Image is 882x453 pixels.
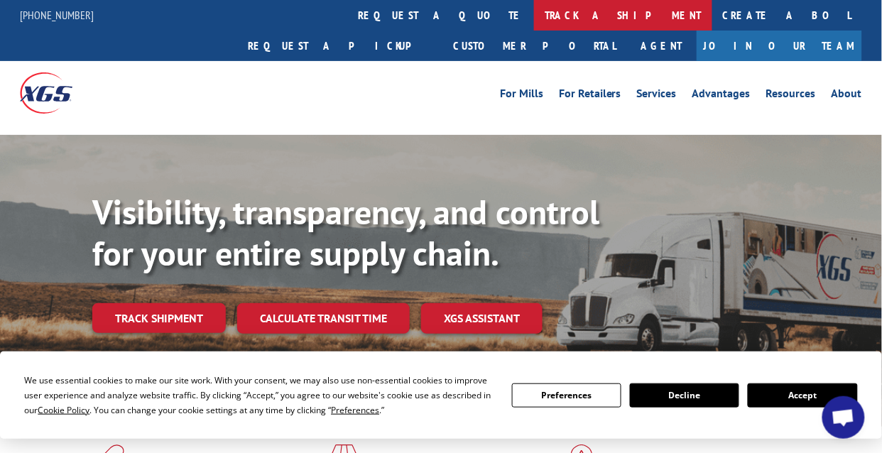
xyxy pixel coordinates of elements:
a: For Mills [500,88,543,104]
a: For Retailers [559,88,621,104]
span: Preferences [331,404,379,416]
a: Join Our Team [697,31,862,61]
button: Accept [748,383,857,408]
button: Preferences [512,383,621,408]
b: Visibility, transparency, and control for your entire supply chain. [92,190,599,275]
a: XGS ASSISTANT [421,303,543,334]
a: Advantages [692,88,751,104]
div: We use essential cookies to make our site work. With your consent, we may also use non-essential ... [24,373,494,417]
button: Decline [630,383,739,408]
a: Resources [766,88,816,104]
a: Services [637,88,677,104]
a: About [832,88,862,104]
a: Calculate transit time [237,303,410,334]
a: Request a pickup [237,31,442,61]
a: [PHONE_NUMBER] [20,8,94,22]
div: Open chat [822,396,865,439]
a: Track shipment [92,303,226,333]
a: Agent [627,31,697,61]
span: Cookie Policy [38,404,89,416]
a: Customer Portal [442,31,627,61]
